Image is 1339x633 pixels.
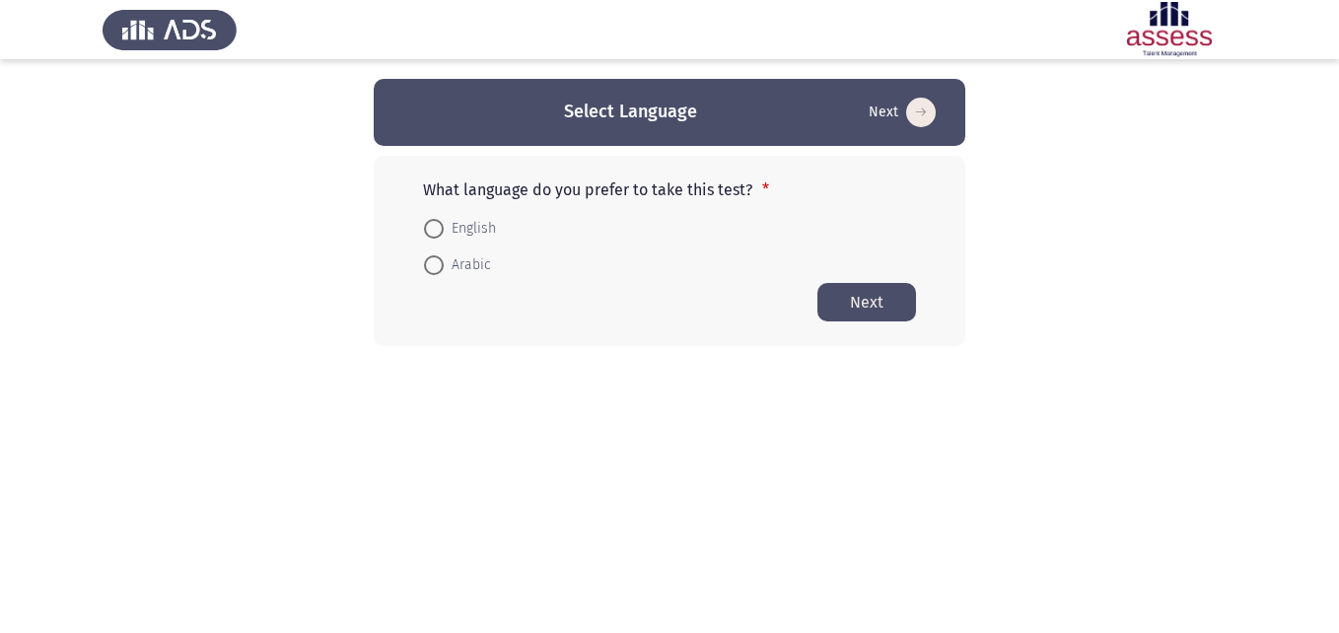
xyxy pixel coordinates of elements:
span: Arabic [444,253,491,277]
button: Start assessment [863,97,942,128]
button: Start assessment [817,283,916,321]
img: Assessment logo of ASSESS Employability - EBI [1102,2,1236,57]
img: Assess Talent Management logo [103,2,237,57]
span: English [444,217,496,241]
h3: Select Language [564,100,697,124]
p: What language do you prefer to take this test? [423,180,916,199]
